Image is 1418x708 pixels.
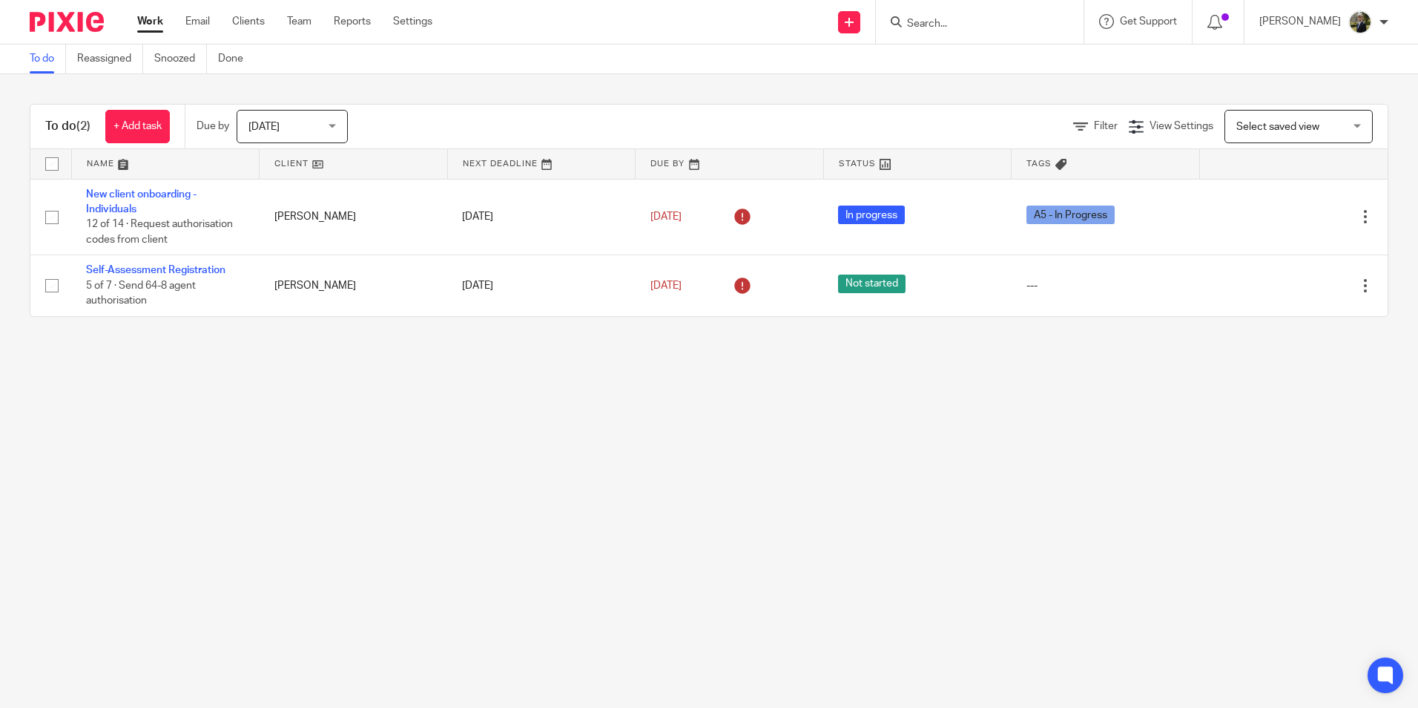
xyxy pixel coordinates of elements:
[260,179,448,255] td: [PERSON_NAME]
[77,45,143,73] a: Reassigned
[185,14,210,29] a: Email
[1094,121,1118,131] span: Filter
[30,12,104,32] img: Pixie
[86,189,197,214] a: New client onboarding - Individuals
[30,45,66,73] a: To do
[838,275,906,293] span: Not started
[197,119,229,134] p: Due by
[1026,278,1185,293] div: ---
[218,45,254,73] a: Done
[1348,10,1372,34] img: ACCOUNTING4EVERYTHING-9.jpg
[1026,160,1052,168] span: Tags
[1259,14,1341,29] p: [PERSON_NAME]
[650,212,682,222] span: [DATE]
[137,14,163,29] a: Work
[287,14,311,29] a: Team
[334,14,371,29] a: Reports
[248,122,280,132] span: [DATE]
[232,14,265,29] a: Clients
[105,110,170,143] a: + Add task
[86,281,196,307] span: 5 of 7 · Send 64-8 agent authorisation
[260,255,448,316] td: [PERSON_NAME]
[447,179,636,255] td: [DATE]
[1120,16,1177,27] span: Get Support
[906,18,1039,31] input: Search
[1236,122,1319,132] span: Select saved view
[86,219,233,245] span: 12 of 14 · Request authorisation codes from client
[154,45,207,73] a: Snoozed
[447,255,636,316] td: [DATE]
[1150,121,1213,131] span: View Settings
[1026,206,1115,224] span: A5 - In Progress
[76,120,90,132] span: (2)
[393,14,432,29] a: Settings
[86,265,225,275] a: Self-Assessment Registration
[45,119,90,134] h1: To do
[650,281,682,291] span: [DATE]
[838,206,905,224] span: In progress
